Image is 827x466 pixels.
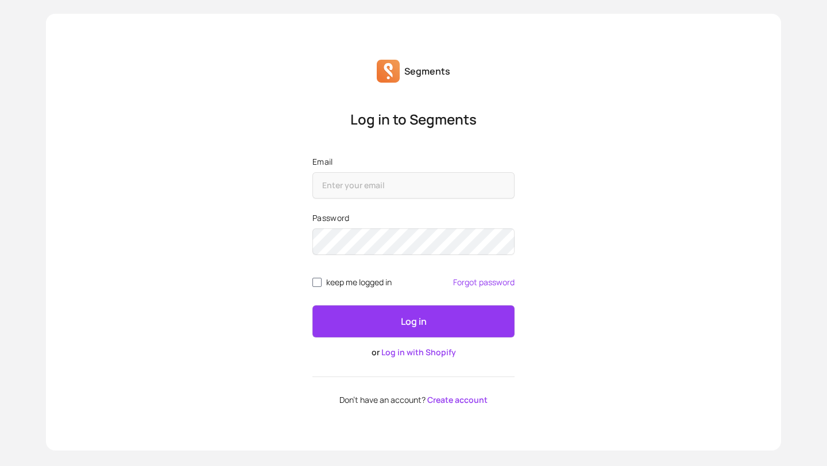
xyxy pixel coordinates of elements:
[312,156,515,168] label: Email
[427,394,488,405] a: Create account
[312,395,515,405] p: Don't have an account?
[312,172,515,199] input: Email
[312,212,515,224] label: Password
[312,305,515,337] button: Log in
[401,314,427,328] p: Log in
[326,278,392,287] span: keep me logged in
[312,110,515,129] p: Log in to Segments
[312,278,322,287] input: remember me
[453,278,515,287] a: Forgot password
[312,228,515,255] input: Password
[381,347,456,358] a: Log in with Shopify
[404,64,450,78] p: Segments
[312,347,515,358] p: or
